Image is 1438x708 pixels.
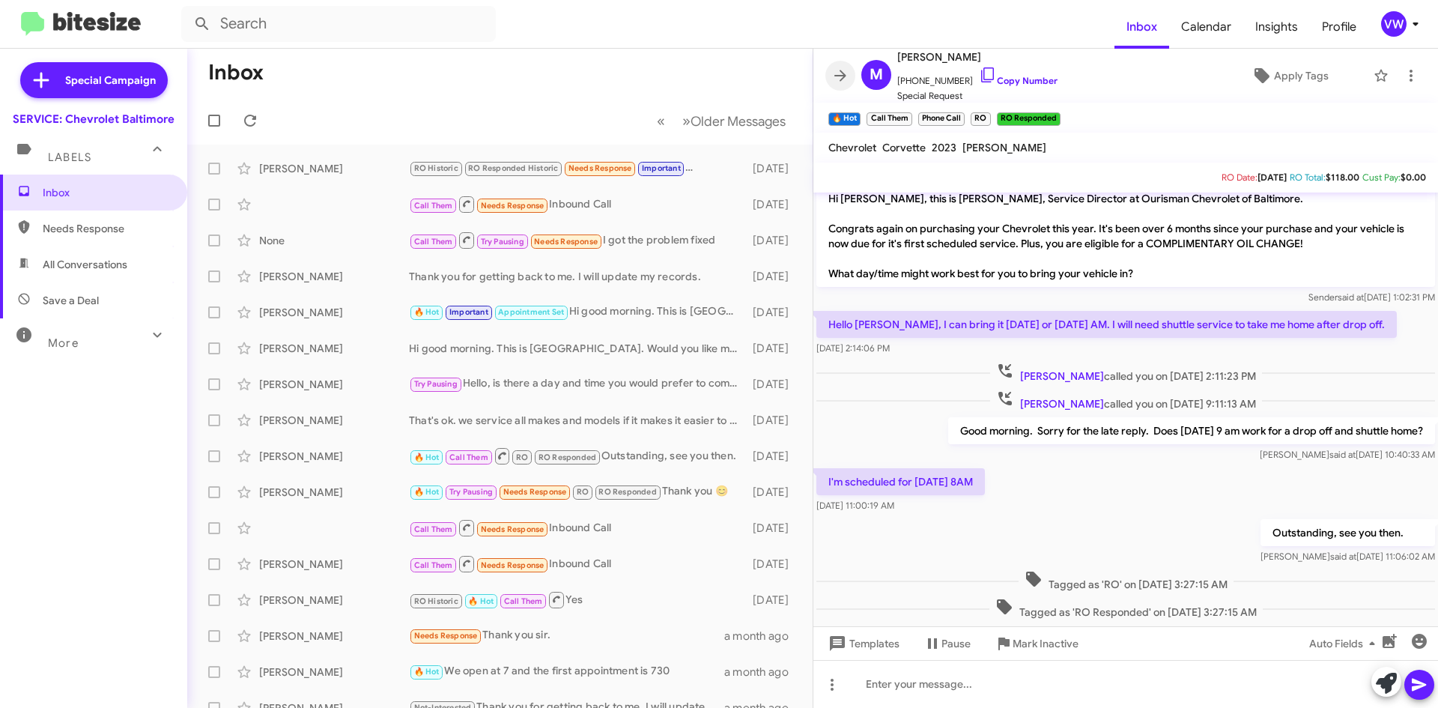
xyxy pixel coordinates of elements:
span: Templates [825,630,899,657]
div: [DATE] [745,161,801,176]
div: Inbound Call [409,554,745,573]
span: 🔥 Hot [414,667,440,677]
small: 🔥 Hot [828,112,861,126]
button: Previous [648,106,674,136]
span: Sender [DATE] 1:02:31 PM [1308,291,1435,303]
span: Important [449,307,488,317]
div: [PERSON_NAME] [259,377,409,392]
span: Important [642,163,681,173]
button: VW [1368,11,1422,37]
div: [PERSON_NAME] [259,449,409,464]
button: Apply Tags [1213,62,1366,89]
div: [DATE] [745,449,801,464]
span: Try Pausing [481,237,524,246]
a: Insights [1243,5,1310,49]
span: [DATE] 2:14:06 PM [816,342,890,354]
div: Outstanding, see you then. [409,447,745,465]
p: Hi [PERSON_NAME], this is [PERSON_NAME], Service Director at Ourisman Chevrolet of Baltimore. Con... [816,185,1435,287]
span: Call Them [449,453,488,462]
span: RO Total: [1290,172,1326,183]
span: Older Messages [691,113,786,130]
div: That's ok. we service all makes and models if it makes it easier to come here for you. [409,413,745,428]
span: Cust Pay: [1362,172,1401,183]
span: RO Responded [539,453,596,462]
span: Chevrolet [828,141,876,154]
div: Inbound Call [409,195,745,214]
button: Templates [813,630,911,657]
div: Hi good morning. This is [GEOGRAPHIC_DATA]. Would you like me to get you scheduled? [409,341,745,356]
div: [PERSON_NAME] [259,341,409,356]
div: [DATE] [745,341,801,356]
span: RO [577,487,589,497]
div: I got the problem fixed [409,231,745,249]
span: $0.00 [1401,172,1426,183]
span: [PERSON_NAME] [897,48,1058,66]
div: [DATE] [745,305,801,320]
span: 🔥 Hot [468,596,494,606]
span: M [870,63,883,87]
span: « [657,112,665,130]
button: Mark Inactive [983,630,1090,657]
span: Call Them [414,201,453,211]
div: [PERSON_NAME] [259,161,409,176]
div: Inbound Call [409,518,745,537]
button: Auto Fields [1297,630,1393,657]
div: Yes [409,590,745,609]
p: Outstanding, see you then. [1260,519,1435,546]
small: RO Responded [997,112,1061,126]
button: Next [673,106,795,136]
div: SERVICE: Chevrolet Baltimore [13,112,175,127]
div: [DATE] [745,269,801,284]
span: Calendar [1169,5,1243,49]
span: More [48,336,79,350]
div: Okay [409,160,745,177]
div: [PERSON_NAME] [259,593,409,608]
nav: Page navigation example [649,106,795,136]
span: Needs Response [534,237,598,246]
div: None [259,233,409,248]
div: Thank you for getting back to me. I will update my records. [409,269,745,284]
span: RO Responded [598,487,656,497]
span: Special Campaign [65,73,156,88]
button: Pause [911,630,983,657]
div: [DATE] [745,197,801,212]
span: Needs Response [481,560,544,570]
div: [DATE] [745,233,801,248]
span: Try Pausing [449,487,493,497]
div: [DATE] [745,485,801,500]
div: [PERSON_NAME] [259,485,409,500]
span: Apply Tags [1274,62,1329,89]
span: Auto Fields [1309,630,1381,657]
span: Call Them [414,237,453,246]
span: RO Historic [414,163,458,173]
div: [DATE] [745,521,801,536]
div: [DATE] [745,593,801,608]
span: Inbox [1114,5,1169,49]
div: [PERSON_NAME] [259,629,409,644]
div: [PERSON_NAME] [259,269,409,284]
div: Thank you 😊 [409,483,745,500]
span: Mark Inactive [1013,630,1078,657]
span: said at [1330,551,1356,562]
span: Needs Response [481,201,544,211]
span: Profile [1310,5,1368,49]
span: Appointment Set [498,307,564,317]
div: [PERSON_NAME] [259,305,409,320]
span: RO Historic [414,596,458,606]
span: 🔥 Hot [414,307,440,317]
span: Tagged as 'RO' on [DATE] 3:27:15 AM [1019,570,1234,592]
div: We open at 7 and the first appointment is 730 [409,663,724,680]
span: Try Pausing [414,379,458,389]
span: Needs Response [503,487,567,497]
div: [PERSON_NAME] [259,413,409,428]
span: All Conversations [43,257,127,272]
div: Hi good morning. This is [GEOGRAPHIC_DATA] . Would you like me to get that scheduled for you? [409,303,745,321]
span: Forwarded [687,162,736,176]
small: Call Them [867,112,911,126]
a: Copy Number [979,75,1058,86]
div: a month ago [724,665,801,680]
p: Good morning. Sorry for the late reply. Does [DATE] 9 am work for a drop off and shuttle home? [948,417,1435,444]
span: Special Request [897,88,1058,103]
input: Search [181,6,496,42]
